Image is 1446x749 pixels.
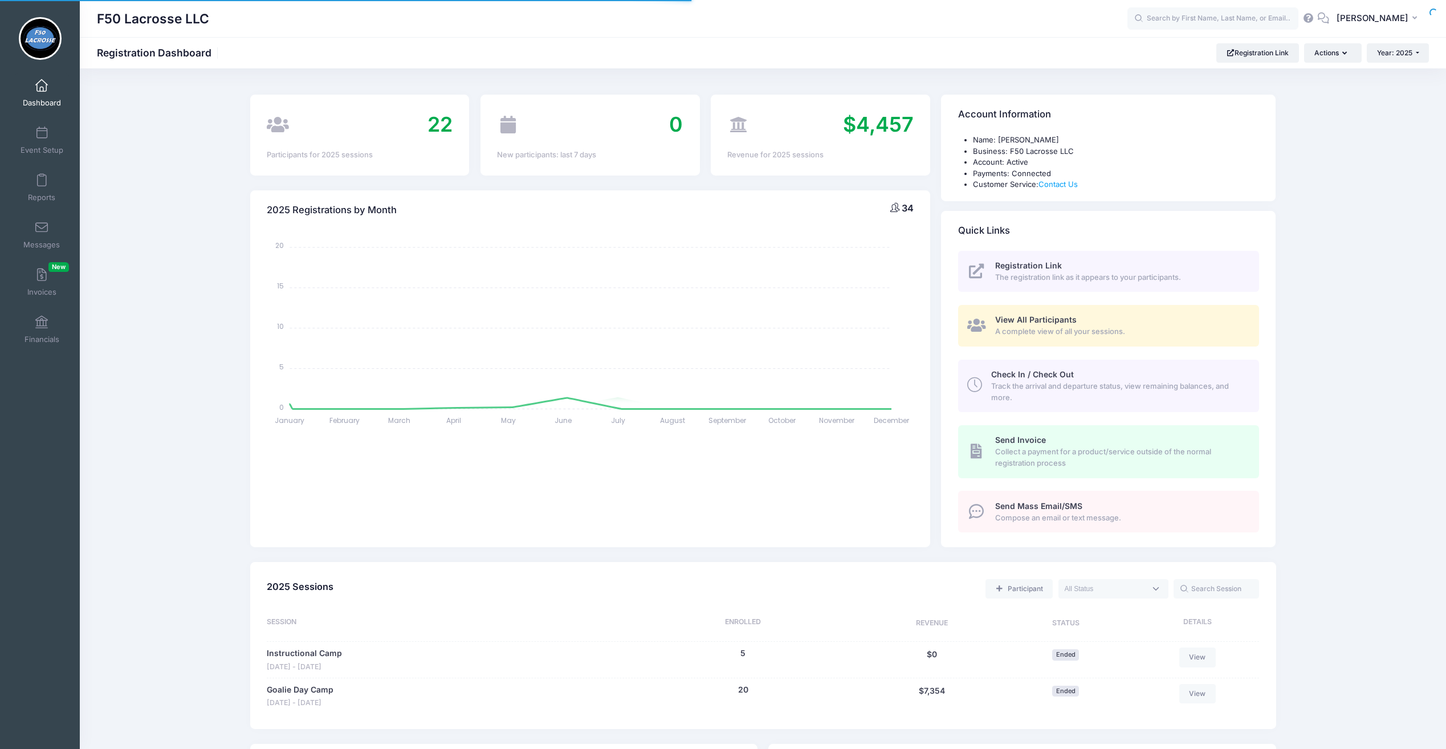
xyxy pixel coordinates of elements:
[740,648,746,660] button: 5
[15,168,69,207] a: Reports
[1216,43,1299,63] a: Registration Link
[995,512,1247,524] span: Compose an email or text message.
[15,262,69,302] a: InvoicesNew
[277,281,284,291] tspan: 15
[874,416,910,425] tspan: December
[995,326,1247,337] span: A complete view of all your sessions.
[25,335,59,344] span: Financials
[329,416,360,425] tspan: February
[1179,648,1216,667] a: View
[15,73,69,113] a: Dashboard
[1038,180,1078,189] a: Contact Us
[1052,686,1079,697] span: Ended
[1174,579,1259,599] input: Search Session
[279,402,284,412] tspan: 0
[1127,7,1298,30] input: Search by First Name, Last Name, or Email...
[738,684,748,696] button: 20
[555,416,572,425] tspan: June
[23,98,61,108] span: Dashboard
[624,617,862,630] div: Enrolled
[1179,684,1216,703] a: View
[1304,43,1361,63] button: Actions
[275,416,304,425] tspan: January
[862,617,1001,630] div: Revenue
[1001,617,1130,630] div: Status
[995,501,1082,511] span: Send Mass Email/SMS
[1130,617,1259,630] div: Details
[991,381,1246,403] span: Track the arrival and departure status, view remaining balances, and more.
[985,579,1053,599] a: Add a new manual registration
[1052,649,1079,660] span: Ended
[973,168,1259,180] li: Payments: Connected
[958,251,1259,292] a: Registration Link The registration link as it appears to your participants.
[1329,6,1429,32] button: [PERSON_NAME]
[21,145,63,155] span: Event Setup
[267,581,333,592] span: 2025 Sessions
[19,17,62,60] img: F50 Lacrosse LLC
[1337,12,1408,25] span: [PERSON_NAME]
[267,684,333,696] a: Goalie Day Camp
[973,157,1259,168] li: Account: Active
[267,662,342,673] span: [DATE] - [DATE]
[1377,48,1412,57] span: Year: 2025
[497,149,683,161] div: New participants: last 7 days
[727,149,913,161] div: Revenue for 2025 sessions
[958,99,1051,131] h4: Account Information
[267,698,333,709] span: [DATE] - [DATE]
[267,194,397,226] h4: 2025 Registrations by Month
[958,425,1259,478] a: Send Invoice Collect a payment for a product/service outside of the normal registration process
[279,362,284,372] tspan: 5
[669,112,683,137] span: 0
[610,416,625,425] tspan: July
[973,146,1259,157] li: Business: F50 Lacrosse LLC
[708,416,747,425] tspan: September
[15,120,69,160] a: Event Setup
[97,6,209,32] h1: F50 Lacrosse LLC
[388,416,410,425] tspan: March
[1367,43,1429,63] button: Year: 2025
[991,369,1074,379] span: Check In / Check Out
[995,315,1077,324] span: View All Participants
[267,149,453,161] div: Participants for 2025 sessions
[446,416,461,425] tspan: April
[97,47,221,59] h1: Registration Dashboard
[27,287,56,297] span: Invoices
[843,112,914,137] span: $4,457
[958,360,1259,412] a: Check In / Check Out Track the arrival and departure status, view remaining balances, and more.
[768,416,796,425] tspan: October
[958,491,1259,532] a: Send Mass Email/SMS Compose an email or text message.
[1065,584,1146,594] textarea: Search
[819,416,855,425] tspan: November
[973,135,1259,146] li: Name: [PERSON_NAME]
[995,446,1247,469] span: Collect a payment for a product/service outside of the normal registration process
[660,416,685,425] tspan: August
[275,241,284,250] tspan: 20
[973,179,1259,190] li: Customer Service:
[277,321,284,331] tspan: 10
[267,648,342,660] a: Instructional Camp
[995,435,1046,445] span: Send Invoice
[48,262,69,272] span: New
[427,112,453,137] span: 22
[501,416,516,425] tspan: May
[15,215,69,255] a: Messages
[995,272,1247,283] span: The registration link as it appears to your participants.
[267,617,624,630] div: Session
[958,214,1010,247] h4: Quick Links
[862,648,1001,672] div: $0
[958,305,1259,347] a: View All Participants A complete view of all your sessions.
[15,310,69,349] a: Financials
[862,684,1001,709] div: $7,354
[902,202,914,214] span: 34
[995,260,1062,270] span: Registration Link
[28,193,55,202] span: Reports
[23,240,60,250] span: Messages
